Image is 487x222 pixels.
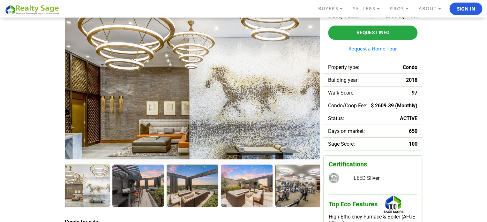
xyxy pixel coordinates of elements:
a: ABOUT [417,3,449,14]
span: 2018 [406,77,417,83]
span: Sage Score: [328,141,355,147]
span: Days on market: [328,128,365,134]
span: 650 [409,128,417,134]
span: ACTIVE [400,115,417,121]
h3: Certifications [329,161,417,168]
span: 100 [409,141,417,147]
a: PROS [388,3,417,14]
button: Request Info [328,26,417,40]
span: 97 [412,90,417,96]
span: Condo/Coop Fee: [328,103,367,109]
span: Status: [328,115,344,121]
span: Building year: [328,77,359,83]
span: Property type: [328,64,359,70]
a: SELLERS [351,3,388,14]
a: Request a Home Tour [328,46,417,51]
button: Sign In [449,3,482,15]
span: LEED Silver [354,175,379,181]
span: Condo [403,64,417,70]
span: $ 2609.39 (Monthly) [371,103,417,109]
a: BUYERS [316,3,351,14]
span: Walk Score: [328,90,355,96]
img: REALTY SAGE [5,4,62,15]
h3: Top Eco Features [329,194,417,214]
